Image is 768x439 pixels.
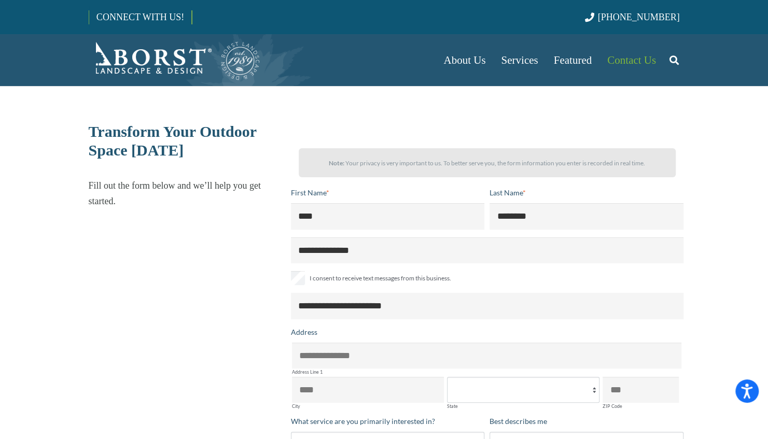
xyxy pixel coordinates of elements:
a: Featured [546,34,599,86]
a: Services [493,34,546,86]
p: Your privacy is very important to us. To better serve you, the form information you enter is reco... [308,155,666,171]
span: Last Name [490,188,523,197]
span: Address [291,328,317,336]
a: [PHONE_NUMBER] [584,12,679,22]
input: First Name* [291,203,485,229]
span: Transform Your Outdoor Space [DATE] [89,123,257,159]
a: Search [664,47,685,73]
span: Best describes me [490,417,547,426]
span: First Name [291,188,326,197]
label: Address Line 1 [292,370,681,374]
label: ZIP Code [603,404,679,408]
span: [PHONE_NUMBER] [598,12,680,22]
span: Featured [554,54,592,66]
span: Services [501,54,538,66]
label: State [447,404,599,408]
keeper-lock: Open Keeper Popup [664,300,676,312]
a: CONNECT WITH US! [89,5,191,30]
input: Last Name* [490,203,683,229]
p: Fill out the form below and we’ll help you get started. [89,178,282,209]
span: I consent to receive text messages from this business. [310,272,451,285]
a: About Us [436,34,493,86]
a: Contact Us [599,34,664,86]
strong: Note: [329,159,344,167]
input: I consent to receive text messages from this business. [291,271,305,285]
span: What service are you primarily interested in? [291,417,435,426]
a: Borst-Logo [89,39,261,81]
span: Contact Us [607,54,656,66]
input: Open Keeper Popup [291,293,683,319]
span: About Us [443,54,485,66]
label: City [292,404,444,408]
